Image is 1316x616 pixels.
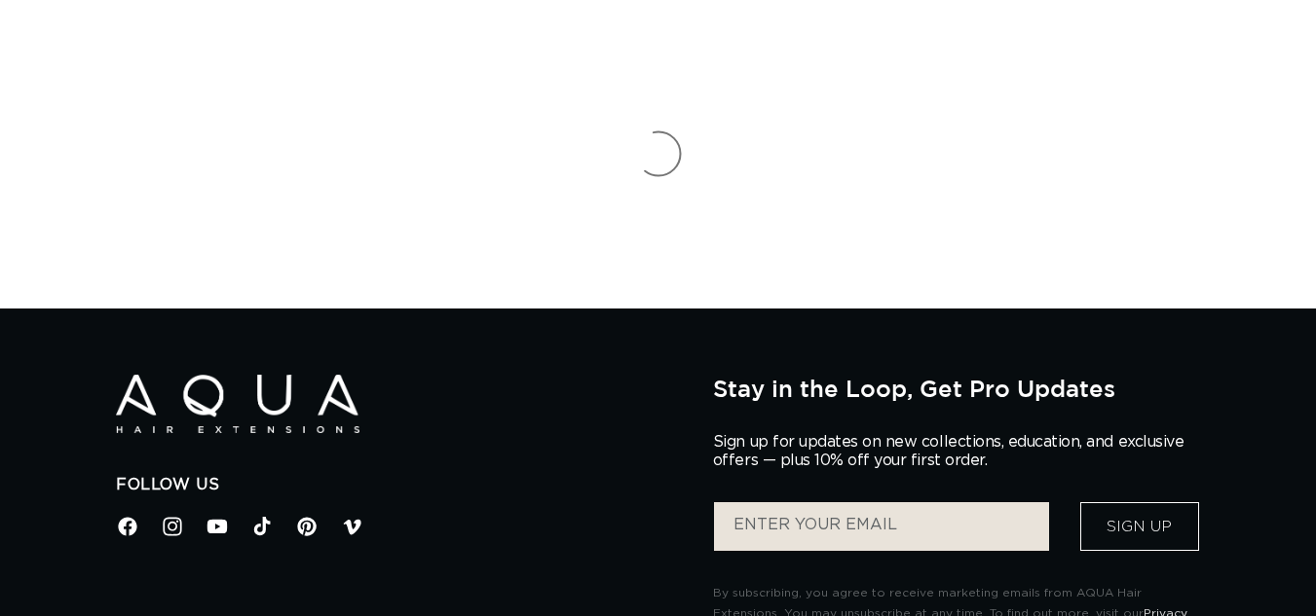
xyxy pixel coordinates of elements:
[116,475,684,495] h2: Follow Us
[1080,502,1199,551] button: Sign Up
[713,433,1200,470] p: Sign up for updates on new collections, education, and exclusive offers — plus 10% off your first...
[713,375,1200,402] h2: Stay in the Loop, Get Pro Updates
[714,502,1049,551] input: ENTER YOUR EMAIL
[116,375,359,434] img: Aqua Hair Extensions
